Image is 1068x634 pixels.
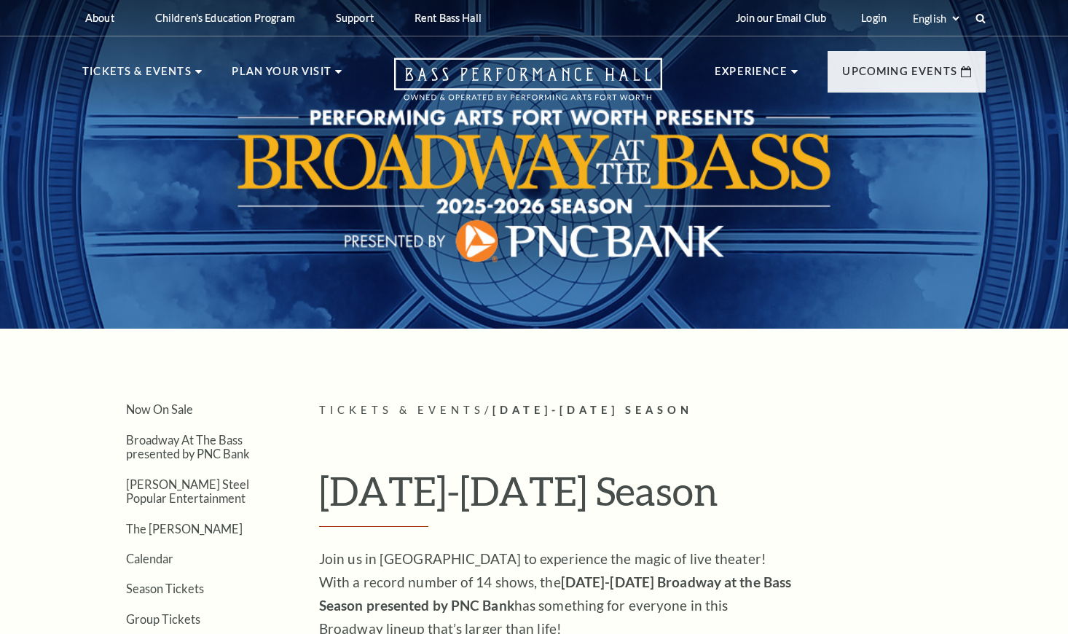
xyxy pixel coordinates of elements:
[842,63,957,89] p: Upcoming Events
[126,612,200,626] a: Group Tickets
[232,63,331,89] p: Plan Your Visit
[910,12,962,26] select: Select:
[126,552,173,565] a: Calendar
[126,477,249,505] a: [PERSON_NAME] Steel Popular Entertainment
[126,402,193,416] a: Now On Sale
[126,522,243,536] a: The [PERSON_NAME]
[319,404,484,416] span: Tickets & Events
[126,582,204,595] a: Season Tickets
[715,63,788,89] p: Experience
[319,574,791,614] strong: [DATE]-[DATE] Broadway at the Bass Season presented by PNC Bank
[155,12,295,24] p: Children's Education Program
[319,402,986,420] p: /
[492,404,693,416] span: [DATE]-[DATE] Season
[82,63,192,89] p: Tickets & Events
[336,12,374,24] p: Support
[415,12,482,24] p: Rent Bass Hall
[126,433,250,461] a: Broadway At The Bass presented by PNC Bank
[319,467,986,527] h1: [DATE]-[DATE] Season
[85,12,114,24] p: About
